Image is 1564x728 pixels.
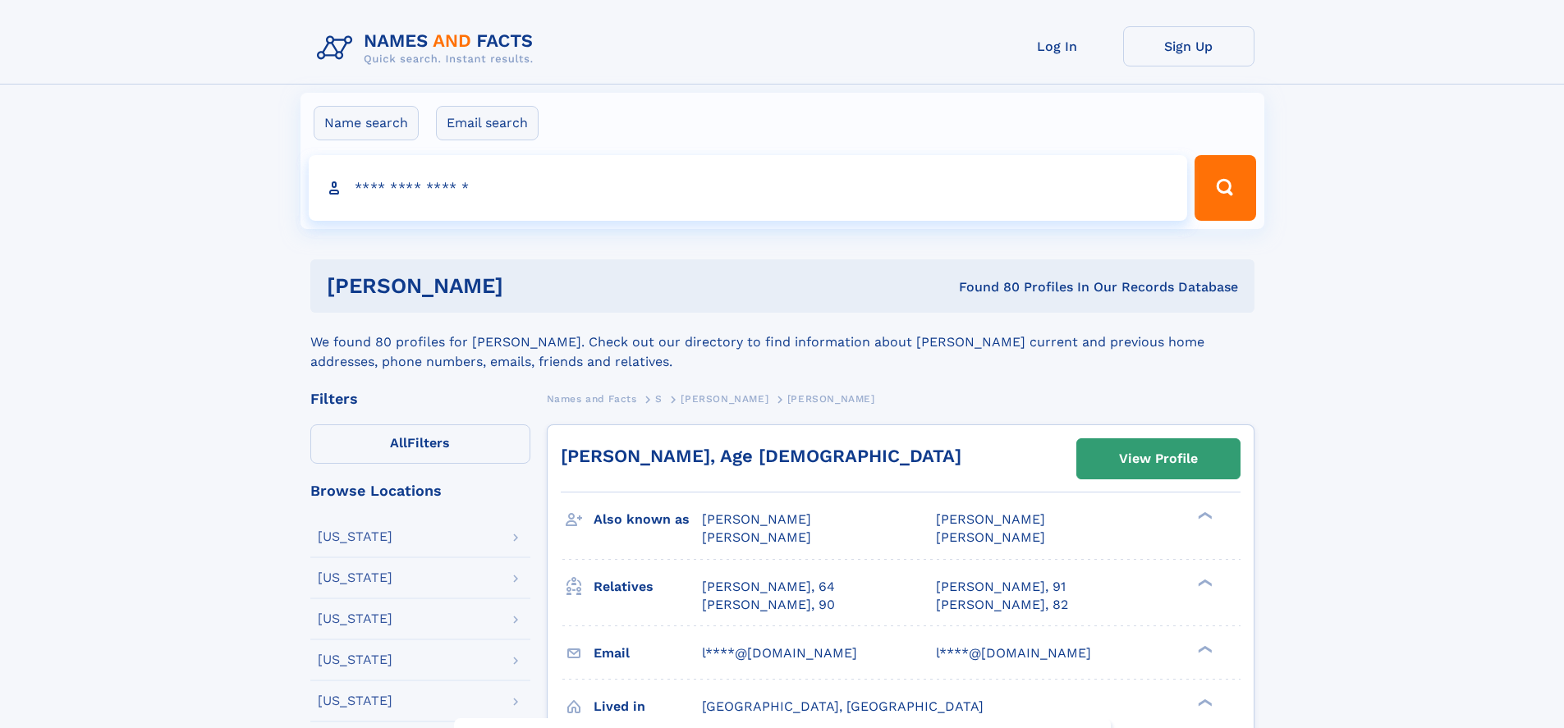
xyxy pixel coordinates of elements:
[1194,511,1213,521] div: ❯
[314,106,419,140] label: Name search
[1194,643,1213,654] div: ❯
[310,483,530,498] div: Browse Locations
[310,424,530,464] label: Filters
[787,393,875,405] span: [PERSON_NAME]
[390,435,407,451] span: All
[992,26,1123,66] a: Log In
[310,313,1254,372] div: We found 80 profiles for [PERSON_NAME]. Check out our directory to find information about [PERSON...
[547,388,637,409] a: Names and Facts
[318,571,392,584] div: [US_STATE]
[655,393,663,405] span: S
[1194,697,1213,707] div: ❯
[1195,155,1255,221] button: Search Button
[436,106,539,140] label: Email search
[702,698,984,714] span: [GEOGRAPHIC_DATA], [GEOGRAPHIC_DATA]
[655,388,663,409] a: S
[681,388,768,409] a: [PERSON_NAME]
[310,26,547,71] img: Logo Names and Facts
[318,653,392,666] div: [US_STATE]
[936,511,1045,527] span: [PERSON_NAME]
[594,573,702,601] h3: Relatives
[318,694,392,707] div: [US_STATE]
[310,391,530,406] div: Filters
[594,506,702,533] h3: Also known as
[936,596,1068,614] a: [PERSON_NAME], 82
[702,578,835,596] a: [PERSON_NAME], 64
[1119,440,1198,478] div: View Profile
[318,530,392,543] div: [US_STATE]
[681,393,768,405] span: [PERSON_NAME]
[309,155,1188,221] input: search input
[594,693,702,721] h3: Lived in
[702,529,811,545] span: [PERSON_NAME]
[936,529,1045,545] span: [PERSON_NAME]
[318,612,392,625] div: [US_STATE]
[702,511,811,527] span: [PERSON_NAME]
[327,276,732,296] h1: [PERSON_NAME]
[731,278,1238,296] div: Found 80 Profiles In Our Records Database
[594,639,702,667] h3: Email
[561,446,961,466] a: [PERSON_NAME], Age [DEMOGRAPHIC_DATA]
[936,578,1066,596] a: [PERSON_NAME], 91
[1123,26,1254,66] a: Sign Up
[702,596,835,614] a: [PERSON_NAME], 90
[1194,577,1213,588] div: ❯
[1077,439,1240,478] a: View Profile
